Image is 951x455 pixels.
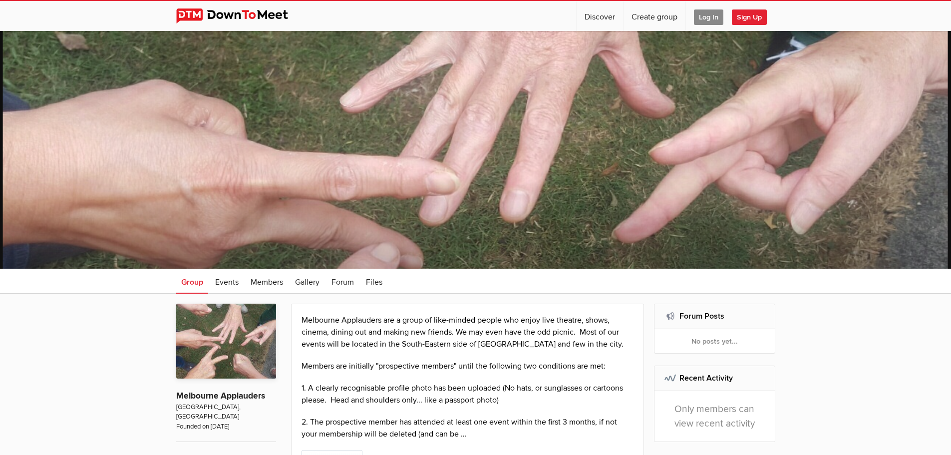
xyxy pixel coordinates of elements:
p: Melbourne Applauders are a group of like-minded people who enjoy live theatre, shows, cinema, din... [302,314,634,350]
a: Files [361,269,387,294]
a: Group [176,269,208,294]
div: Only members can view recent activity [654,391,775,442]
span: Sign Up [732,9,767,25]
span: Files [366,277,382,287]
a: Discover [577,1,623,31]
img: DownToMeet [176,8,304,23]
p: 1. A clearly recognisable profile photo has been uploaded (No hats, or sunglasses or cartoons ple... [302,382,634,406]
span: [GEOGRAPHIC_DATA], [GEOGRAPHIC_DATA] [176,403,276,422]
span: Founded on [DATE] [176,422,276,432]
img: Melbourne Applauders [176,304,276,379]
a: Log In [686,1,731,31]
span: Members [251,277,283,287]
p: Members are initially "prospective members" until the following two conditions are met: [302,360,634,372]
div: No posts yet... [654,329,775,353]
span: Log In [694,9,723,25]
span: Gallery [295,277,319,287]
a: Forum Posts [679,311,724,321]
a: Forum [326,269,359,294]
a: Events [210,269,244,294]
a: Members [246,269,288,294]
p: 2. The prospective member has attended at least one event within the first 3 months, if not your ... [302,416,634,440]
span: Events [215,277,239,287]
a: Gallery [290,269,324,294]
a: Sign Up [732,1,775,31]
span: Group [181,277,203,287]
span: Forum [331,277,354,287]
h2: Recent Activity [664,366,765,390]
a: Create group [624,1,685,31]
